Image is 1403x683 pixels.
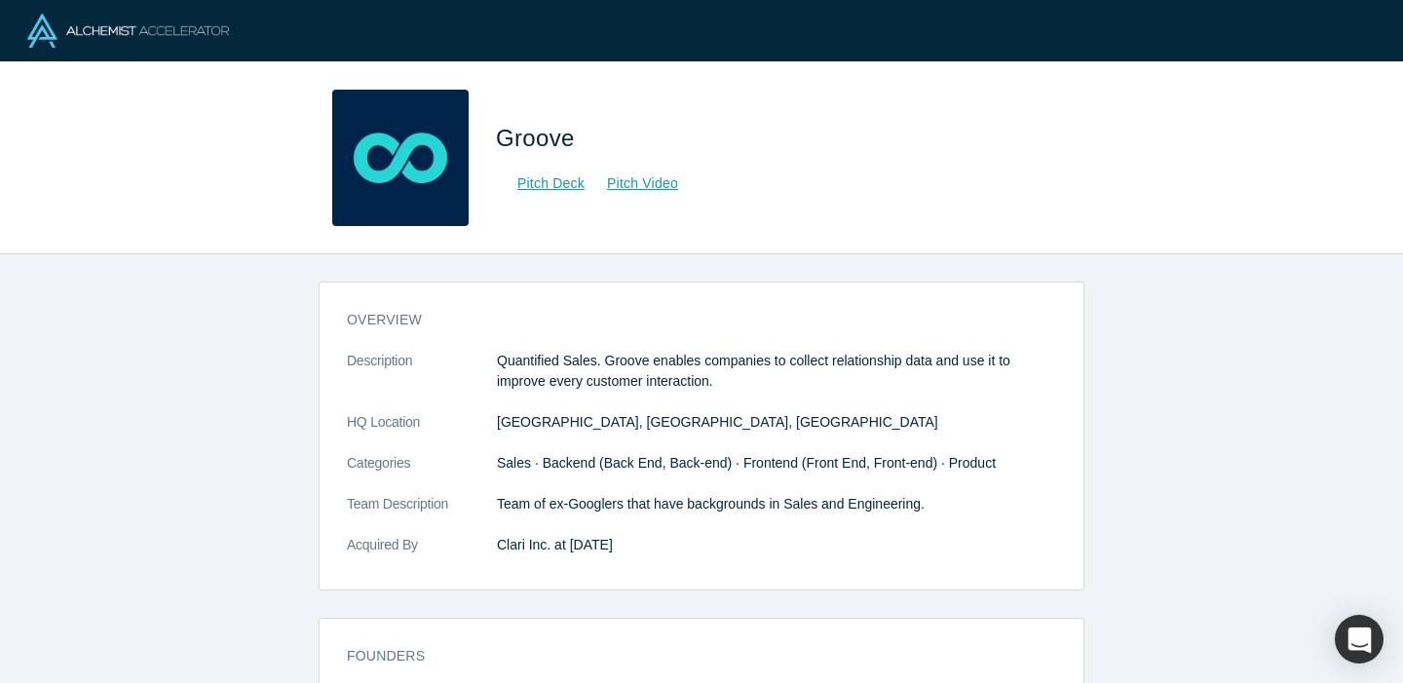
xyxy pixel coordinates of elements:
[347,535,497,576] dt: Acquired By
[347,412,497,453] dt: HQ Location
[497,494,1056,514] p: Team of ex-Googlers that have backgrounds in Sales and Engineering.
[497,412,1056,433] dd: [GEOGRAPHIC_DATA], [GEOGRAPHIC_DATA], [GEOGRAPHIC_DATA]
[586,172,679,195] a: Pitch Video
[496,172,586,195] a: Pitch Deck
[347,351,497,412] dt: Description
[347,310,1029,330] h3: overview
[347,453,497,494] dt: Categories
[347,494,497,535] dt: Team Description
[347,646,1029,666] h3: Founders
[27,14,229,48] img: Alchemist Logo
[497,455,996,471] span: Sales · Backend (Back End, Back-end) · Frontend (Front End, Front-end) · Product
[497,535,1056,555] dd: Clari Inc. at [DATE]
[497,351,1056,392] p: Quantified Sales. Groove enables companies to collect relationship data and use it to improve eve...
[496,125,582,151] span: Groove
[332,90,469,226] img: Groove's Logo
